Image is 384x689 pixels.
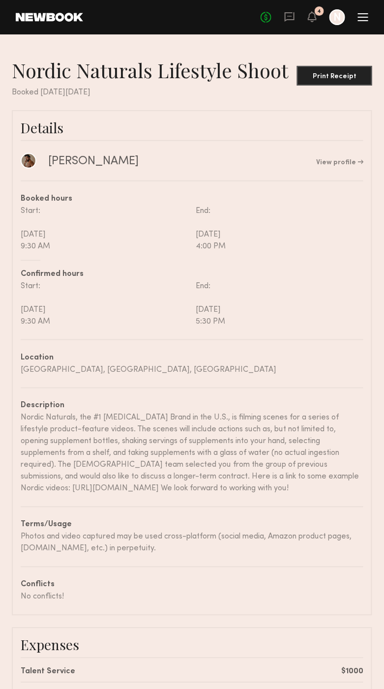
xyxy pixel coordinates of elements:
[21,591,363,603] div: No conflicts!
[329,9,345,25] a: N
[21,119,363,136] div: Details
[341,666,363,678] div: $1000
[12,58,296,83] div: Nordic Naturals Lifestyle Shoot
[192,205,364,252] div: End: [DATE] 4:00 PM
[192,280,364,328] div: End: [DATE] 5:30 PM
[301,73,368,80] div: Print Receipt
[21,519,363,531] div: Terms/Usage
[297,66,372,86] button: Print Receipt
[48,154,139,169] div: [PERSON_NAME]
[21,193,363,205] div: Booked hours
[21,636,363,654] div: Expenses
[316,159,363,166] a: View profile
[21,352,363,364] div: Location
[21,280,192,328] div: Start: [DATE] 9:30 AM
[21,269,363,280] div: Confirmed hours
[21,531,363,555] div: Photos and video captured may be used cross-platform (social media, Amazon product pages, [DOMAIN...
[21,205,192,252] div: Start: [DATE] 9:30 AM
[21,364,363,376] div: [GEOGRAPHIC_DATA], [GEOGRAPHIC_DATA], [GEOGRAPHIC_DATA]
[318,9,322,14] div: 4
[12,87,372,98] div: Booked [DATE][DATE]
[21,666,75,678] div: Talent Service
[21,400,363,412] div: Description
[21,412,363,495] div: Nordic Naturals, the #1 [MEDICAL_DATA] Brand in the U.S., is filming scenes for a series of lifes...
[21,579,363,591] div: Conflicts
